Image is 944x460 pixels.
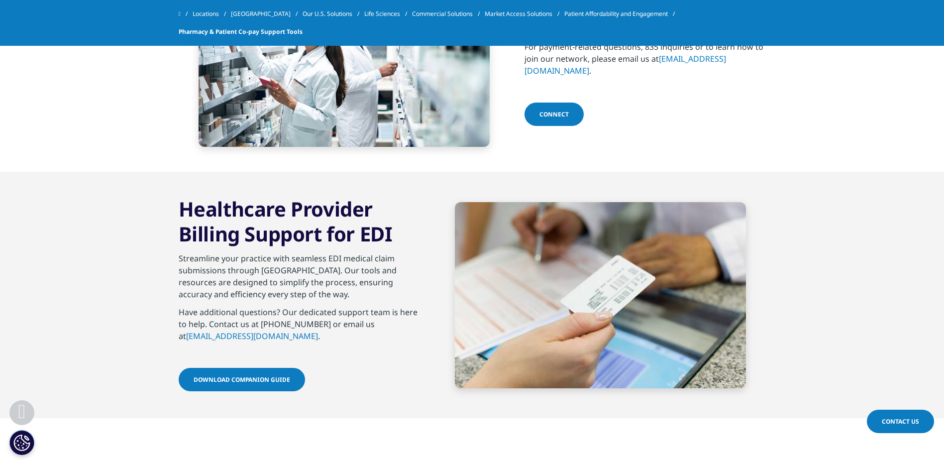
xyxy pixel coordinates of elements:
[867,410,934,433] a: Contact Us
[179,368,305,391] a: Download Companion Guide
[564,5,680,23] a: Patient Affordability and Engagement
[179,23,303,41] span: Pharmacy & Patient Co-pay Support Tools
[524,103,584,126] a: Connect
[179,252,420,306] p: Streamline your practice with seamless EDI medical claim submissions through [GEOGRAPHIC_DATA]. O...
[186,331,318,342] a: [EMAIL_ADDRESS][DOMAIN_NAME]
[231,5,303,23] a: [GEOGRAPHIC_DATA]
[303,5,364,23] a: Our U.S. Solutions
[882,417,919,426] span: Contact Us
[412,5,485,23] a: Commercial Solutions
[524,41,766,83] p: For payment-related questions, 835 inquiries or to learn how to join our network, please email us...
[179,306,420,348] p: Have additional questions? Our dedicated support team is here to help. Contact us at [PHONE_NUMBE...
[194,375,290,384] span: Download Companion Guide
[9,430,34,455] button: Cookies Settings
[179,197,420,246] h3: Healthcare Provider Billing Support for EDI
[364,5,412,23] a: Life Sciences
[485,5,564,23] a: Market Access Solutions
[193,5,231,23] a: Locations
[524,53,726,76] a: [EMAIL_ADDRESS][DOMAIN_NAME]
[539,110,569,118] span: Connect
